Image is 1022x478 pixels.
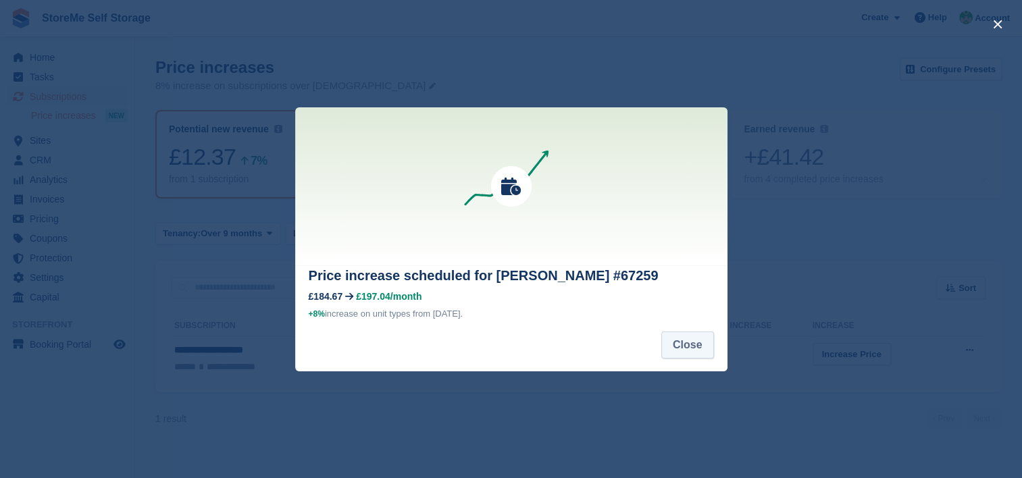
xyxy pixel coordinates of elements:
[309,309,463,319] span: increase on unit types from [DATE].
[987,14,1008,35] button: close
[390,291,422,302] span: /month
[661,331,714,358] button: Close
[309,291,343,302] div: £184.67
[356,291,390,302] span: £197.04
[309,265,714,286] h2: Price increase scheduled for [PERSON_NAME] #67259
[309,307,325,321] div: +8%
